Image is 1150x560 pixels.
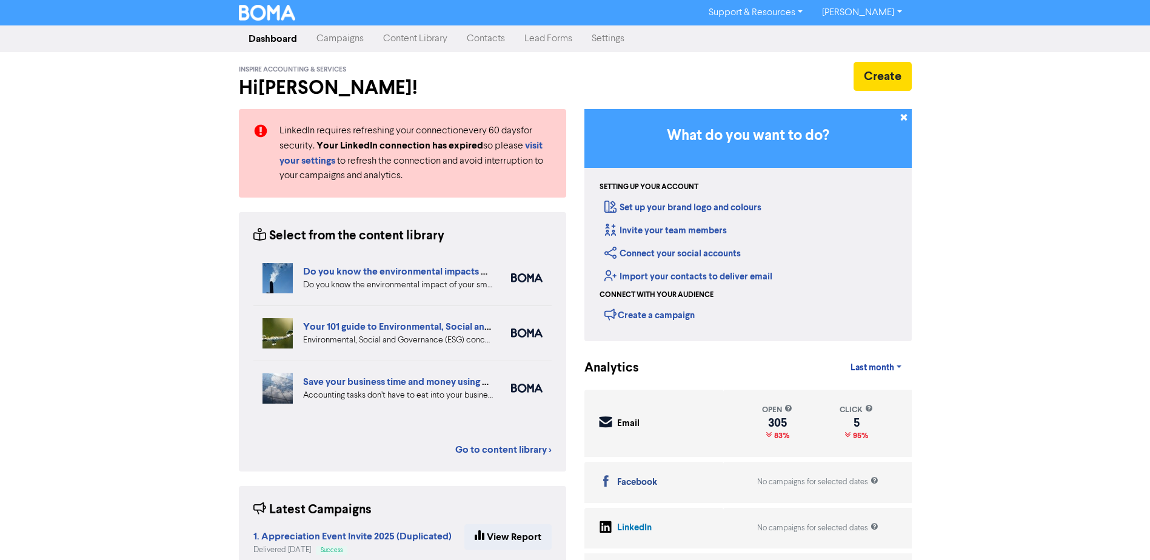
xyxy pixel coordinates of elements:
button: Create [854,62,912,91]
a: Support & Resources [699,3,812,22]
div: Create a campaign [604,305,695,324]
a: Lead Forms [515,27,582,51]
a: Content Library [373,27,457,51]
span: Last month [851,362,894,373]
div: Connect with your audience [600,290,714,301]
a: Go to content library > [455,442,552,457]
a: Do you know the environmental impacts of your business? [303,265,556,278]
div: 305 [762,418,792,428]
a: [PERSON_NAME] [812,3,911,22]
div: Do you know the environmental impact of your small business? We highlight four ways you can under... [303,279,493,292]
span: 95% [851,431,868,441]
strong: Your LinkedIn connection has expired [316,139,483,152]
div: No campaigns for selected dates [757,522,878,534]
a: Campaigns [307,27,373,51]
a: Set up your brand logo and colours [604,202,761,213]
a: Dashboard [239,27,307,51]
a: visit your settings [279,141,543,166]
img: BOMA Logo [239,5,296,21]
a: Import your contacts to deliver email [604,271,772,282]
a: Last month [841,356,911,380]
div: Facebook [617,476,657,490]
span: Inspire Accounting & Services [239,65,346,74]
div: Latest Campaigns [253,501,372,519]
div: Getting Started in BOMA [584,109,912,341]
div: No campaigns for selected dates [757,476,878,488]
div: open [762,404,792,416]
span: Success [321,547,343,553]
a: Your 101 guide to Environmental, Social and Governance (ESG) [303,321,572,333]
div: click [840,404,873,416]
div: LinkedIn [617,521,652,535]
a: 1. Appreciation Event Invite 2025 (Duplicated) [253,532,452,542]
a: Settings [582,27,634,51]
div: Select from the content library [253,227,444,245]
h3: What do you want to do? [603,127,894,145]
div: LinkedIn requires refreshing your connection every 60 days for security. so please to refresh the... [270,124,561,183]
a: Connect your social accounts [604,248,741,259]
iframe: Chat Widget [1089,502,1150,560]
h2: Hi [PERSON_NAME] ! [239,76,566,99]
strong: 1. Appreciation Event Invite 2025 (Duplicated) [253,530,452,542]
a: Save your business time and money using cloud accounting [303,376,558,388]
div: Email [617,417,640,431]
img: boma [511,328,543,338]
span: 83% [772,431,789,441]
div: Accounting tasks don’t have to eat into your business time. With the right cloud accounting softw... [303,389,493,402]
div: Environmental, Social and Governance (ESG) concerns are a vital part of running a business. Our 1... [303,334,493,347]
div: Delivered [DATE] [253,544,452,556]
div: 5 [840,418,873,428]
a: View Report [464,524,552,550]
a: Invite your team members [604,225,727,236]
img: boma [511,273,543,282]
div: Setting up your account [600,182,698,193]
img: boma_accounting [511,384,543,393]
a: Contacts [457,27,515,51]
div: Analytics [584,359,624,378]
